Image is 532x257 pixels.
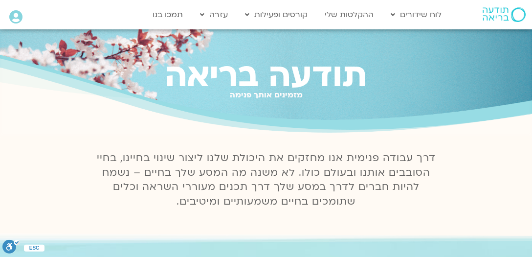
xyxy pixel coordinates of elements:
a: עזרה [195,5,233,24]
a: לוח שידורים [386,5,446,24]
img: תודעה בריאה [483,7,526,22]
a: תמכו בנו [148,5,188,24]
a: קורסים ופעילות [240,5,312,24]
a: ההקלטות שלי [320,5,378,24]
p: דרך עבודה פנימית אנו מחזקים את היכולת שלנו ליצור שינוי בחיינו, בחיי הסובבים אותנו ובעולם כולו. לא... [91,151,441,210]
